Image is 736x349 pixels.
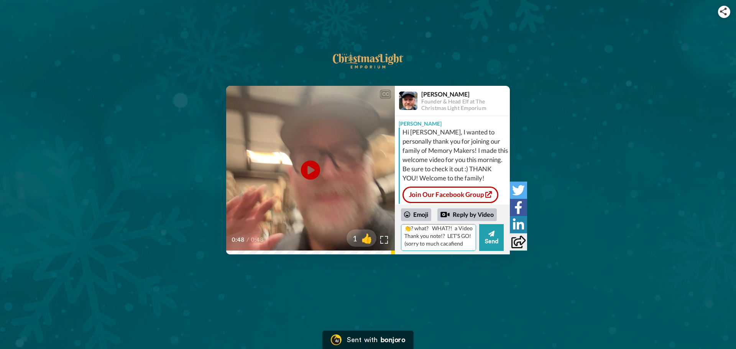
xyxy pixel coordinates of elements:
span: 1 [347,233,357,244]
img: logo [326,46,410,74]
span: 0:48 [232,235,245,244]
span: / [246,235,249,244]
a: Join Our Facebook Group [402,187,498,203]
div: Emoji [401,208,431,221]
div: CC [381,90,390,98]
div: Hi [PERSON_NAME], I wanted to personally thank you for joining our family of Memory Makers! I mad... [402,128,508,183]
div: [PERSON_NAME] [421,90,509,98]
div: Reply by Video [437,208,497,221]
textarea: 👏? what? WHAT?! a Video Thank you note!? LET'S GO! (sorry to much cacafiend [401,224,476,251]
span: 👍 [357,232,376,244]
img: ic_share.svg [720,8,727,15]
div: Founder & Head Elf at The Christmas Light Emporium [421,98,509,111]
img: Profile Image [399,92,417,110]
span: 0:48 [251,235,264,244]
div: Reply by Video [440,210,450,219]
div: [PERSON_NAME] [395,116,510,128]
button: Send [479,224,504,251]
button: 1👍 [347,229,376,247]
